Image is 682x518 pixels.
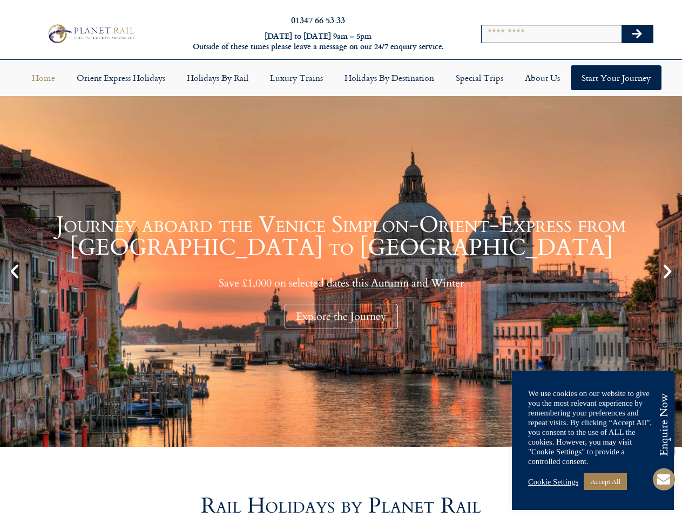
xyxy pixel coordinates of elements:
a: Cookie Settings [528,477,578,487]
img: Planet Rail Train Holidays Logo [44,22,137,45]
a: Holidays by Destination [334,65,445,90]
a: About Us [514,65,571,90]
a: Luxury Trains [259,65,334,90]
a: Holidays by Rail [176,65,259,90]
a: 01347 66 53 33 [291,13,345,26]
a: Orient Express Holidays [66,65,176,90]
a: Accept All [584,473,627,490]
button: Search [622,25,653,43]
h2: Rail Holidays by Planet Rail [33,495,649,517]
h1: Journey aboard the Venice Simplon-Orient-Express from [GEOGRAPHIC_DATA] to [GEOGRAPHIC_DATA] [27,214,655,259]
a: Home [21,65,66,90]
div: Next slide [658,262,677,281]
p: Save £1,000 on selected dates this Autumn and Winter [27,276,655,290]
div: Explore the Journey [285,304,398,329]
a: Special Trips [445,65,514,90]
nav: Menu [5,65,677,90]
div: Previous slide [5,262,24,281]
div: We use cookies on our website to give you the most relevant experience by remembering your prefer... [528,388,658,466]
h6: [DATE] to [DATE] 9am – 5pm Outside of these times please leave a message on our 24/7 enquiry serv... [185,31,452,51]
a: Start your Journey [571,65,661,90]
